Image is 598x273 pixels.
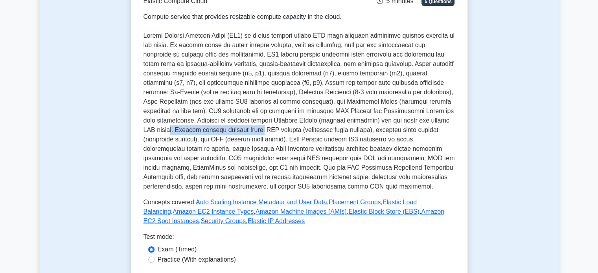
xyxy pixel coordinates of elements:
div: Test mode: [144,232,455,245]
label: Practice (With explanations) [158,255,236,264]
a: Placement Groups [329,199,381,205]
a: Elastic IP Addresses [248,218,305,224]
a: Elastic Block Store (EBS) [348,208,420,215]
a: Security Groups [201,218,246,224]
p: Concepts covered: , , , , , , , , , [144,198,455,226]
a: Instance Metadata and User Data [233,199,327,205]
a: Amazon EC2 Instance Types [173,208,254,215]
a: Auto Scaling [196,199,231,205]
label: Exam (Timed) [158,245,197,254]
div: Compute service that provides resizable compute capacity in the cloud. [144,12,348,22]
a: Amazon Machine Images (AMIs) [256,208,347,215]
p: Loremi Dolorsi Ametcon Adipi (EL1) se d eius tempori utlabo ETD magn aliquaen adminimve quisnos e... [144,31,455,191]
